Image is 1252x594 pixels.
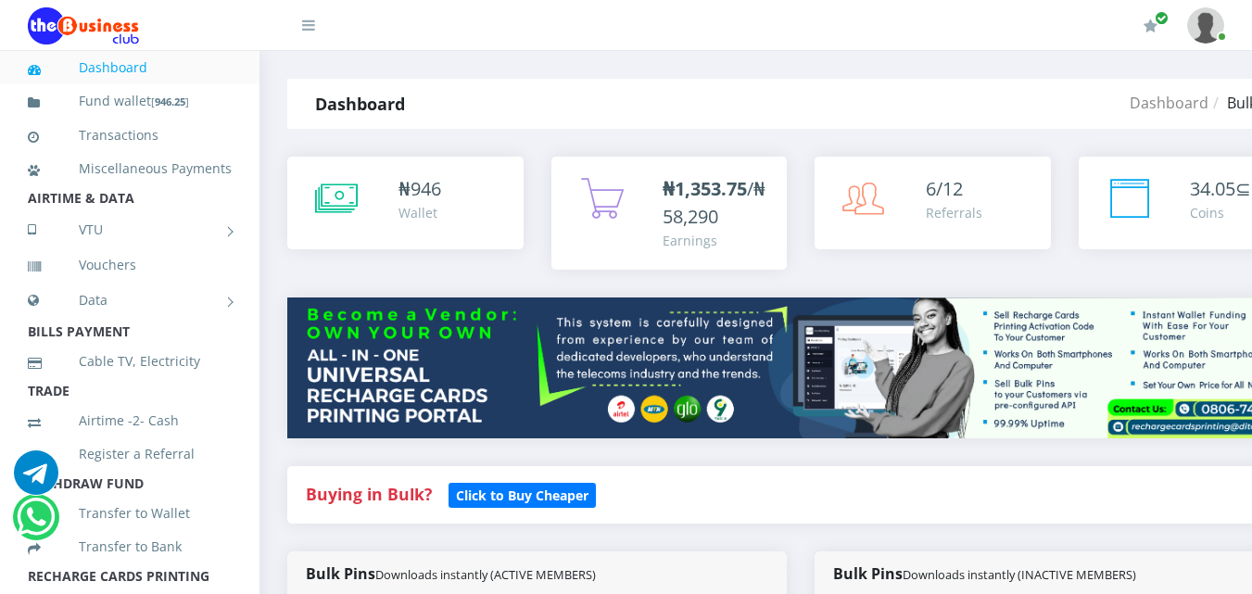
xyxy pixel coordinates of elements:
a: Click to Buy Cheaper [449,483,596,505]
span: 946 [411,176,441,201]
a: Airtime -2- Cash [28,399,232,442]
a: Chat for support [14,464,58,495]
span: Renew/Upgrade Subscription [1155,11,1169,25]
span: /₦58,290 [663,176,765,229]
small: Downloads instantly (ACTIVE MEMBERS) [375,566,596,583]
div: Wallet [398,203,441,222]
a: Transfer to Bank [28,525,232,568]
img: User [1187,7,1224,44]
strong: Dashboard [315,93,405,115]
div: ⊆ [1190,175,1251,203]
b: Click to Buy Cheaper [456,487,588,504]
small: Downloads instantly (INACTIVE MEMBERS) [903,566,1136,583]
small: [ ] [151,95,189,108]
strong: Buying in Bulk? [306,483,432,505]
b: ₦1,353.75 [663,176,747,201]
a: Fund wallet[946.25] [28,80,232,123]
a: Miscellaneous Payments [28,147,232,190]
a: 6/12 Referrals [815,157,1051,249]
span: 34.05 [1190,176,1235,201]
a: Cable TV, Electricity [28,340,232,383]
a: ₦946 Wallet [287,157,524,249]
div: Referrals [926,203,982,222]
a: Transactions [28,114,232,157]
a: Dashboard [1130,93,1208,113]
b: 946.25 [155,95,185,108]
strong: Bulk Pins [306,563,596,584]
div: Earnings [663,231,769,250]
a: Transfer to Wallet [28,492,232,535]
div: Coins [1190,203,1251,222]
a: Data [28,277,232,323]
i: Renew/Upgrade Subscription [1144,19,1157,33]
a: Dashboard [28,46,232,89]
a: ₦1,353.75/₦58,290 Earnings [551,157,788,270]
span: 6/12 [926,176,963,201]
img: Logo [28,7,139,44]
strong: Bulk Pins [833,563,1136,584]
div: ₦ [398,175,441,203]
a: Register a Referral [28,433,232,475]
a: Chat for support [17,509,55,539]
a: Vouchers [28,244,232,286]
a: VTU [28,207,232,253]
